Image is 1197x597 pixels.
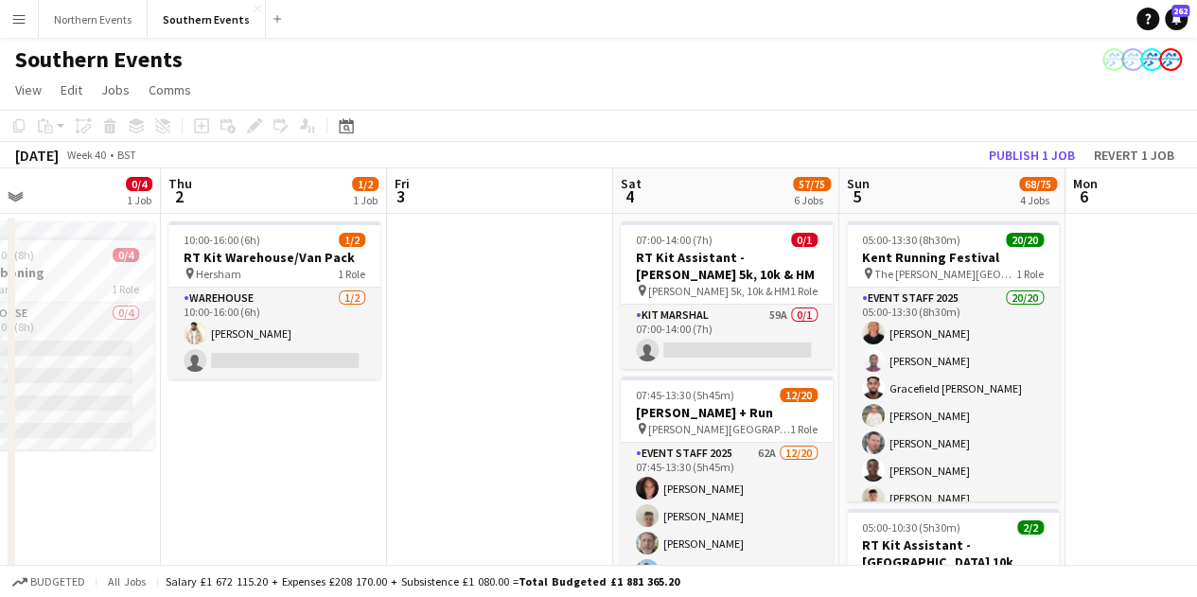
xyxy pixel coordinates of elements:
span: 05:00-10:30 (5h30m) [862,520,960,535]
span: 07:45-13:30 (5h45m) [636,388,734,402]
span: 1 Role [1016,267,1044,281]
app-job-card: 10:00-16:00 (6h)1/2RT Kit Warehouse/Van Pack Hersham1 RoleWarehouse1/210:00-16:00 (6h)[PERSON_NAME] [168,221,380,379]
span: 12/20 [780,388,818,402]
span: 4 [618,185,642,207]
a: View [8,78,49,102]
span: 1 Role [790,422,818,436]
app-user-avatar: RunThrough Events [1140,48,1163,71]
span: Hersham [196,267,241,281]
a: 262 [1165,8,1188,30]
span: All jobs [104,574,150,588]
span: 2 [166,185,192,207]
app-user-avatar: RunThrough Events [1121,48,1144,71]
div: 1 Job [127,193,151,207]
span: Total Budgeted £1 881 365.20 [519,574,679,588]
a: Comms [141,78,199,102]
button: Southern Events [148,1,266,38]
span: Budgeted [30,575,85,588]
span: 0/4 [113,248,139,262]
span: 1 Role [338,267,365,281]
div: 1 Job [353,193,378,207]
span: 2/2 [1017,520,1044,535]
span: 20/20 [1006,233,1044,247]
a: Edit [53,78,90,102]
h3: RT Kit Assistant - [GEOGRAPHIC_DATA] 10k [847,536,1059,571]
span: 1/2 [352,177,378,191]
span: 0/1 [791,233,818,247]
span: 1 Role [790,284,818,298]
span: Fri [395,175,410,192]
div: 6 Jobs [794,193,830,207]
span: 05:00-13:30 (8h30m) [862,233,960,247]
span: Comms [149,81,191,98]
span: Thu [168,175,192,192]
button: Revert 1 job [1086,143,1182,167]
span: 6 [1070,185,1098,207]
span: 3 [392,185,410,207]
div: BST [117,148,136,162]
app-job-card: 07:00-14:00 (7h)0/1RT Kit Assistant - [PERSON_NAME] 5k, 10k & HM [PERSON_NAME] 5k, 10k & HM1 Role... [621,221,833,369]
app-card-role: Warehouse1/210:00-16:00 (6h)[PERSON_NAME] [168,288,380,379]
button: Northern Events [39,1,148,38]
button: Publish 1 job [981,143,1083,167]
span: 1 Role [112,282,139,296]
span: Mon [1073,175,1098,192]
span: View [15,81,42,98]
span: 07:00-14:00 (7h) [636,233,713,247]
span: 1/2 [339,233,365,247]
app-card-role: Kit Marshal59A0/107:00-14:00 (7h) [621,305,833,369]
div: Salary £1 672 115.20 + Expenses £208 170.00 + Subsistence £1 080.00 = [166,574,679,588]
span: 0/4 [126,177,152,191]
h3: RT Kit Assistant - [PERSON_NAME] 5k, 10k & HM [621,249,833,283]
h3: Kent Running Festival [847,249,1059,266]
app-job-card: 05:00-13:30 (8h30m)20/20Kent Running Festival The [PERSON_NAME][GEOGRAPHIC_DATA]1 RoleEvent Staff... [847,221,1059,501]
span: Sat [621,175,642,192]
span: [PERSON_NAME] 5k, 10k & HM [648,284,790,298]
div: [DATE] [15,146,59,165]
span: Jobs [101,81,130,98]
div: 4 Jobs [1020,193,1056,207]
span: Week 40 [62,148,110,162]
span: Edit [61,81,82,98]
app-user-avatar: RunThrough Events [1102,48,1125,71]
span: The [PERSON_NAME][GEOGRAPHIC_DATA] [874,267,1016,281]
h3: [PERSON_NAME] + Run [621,404,833,421]
h1: Southern Events [15,45,183,74]
span: 68/75 [1019,177,1057,191]
span: 10:00-16:00 (6h) [184,233,260,247]
button: Budgeted [9,571,88,592]
h3: RT Kit Warehouse/Van Pack [168,249,380,266]
a: Jobs [94,78,137,102]
span: 262 [1171,5,1189,17]
span: [PERSON_NAME][GEOGRAPHIC_DATA], [GEOGRAPHIC_DATA], [GEOGRAPHIC_DATA] [648,422,790,436]
span: 57/75 [793,177,831,191]
app-user-avatar: RunThrough Events [1159,48,1182,71]
span: 5 [844,185,870,207]
span: Sun [847,175,870,192]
